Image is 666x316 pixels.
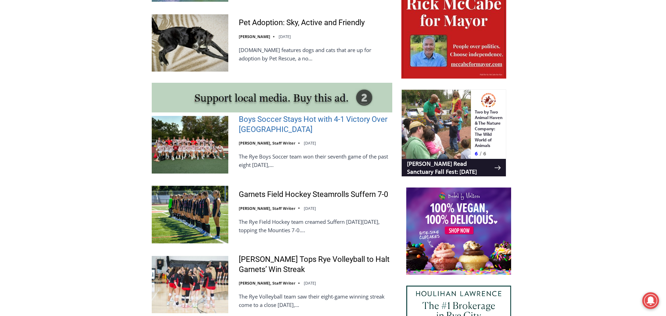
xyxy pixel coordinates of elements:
time: [DATE] [304,280,316,286]
h4: [PERSON_NAME] Read Sanctuary Fall Fest: [DATE] [6,70,93,86]
div: "I learned about the history of a place I’d honestly never considered even as a resident of [GEOG... [177,0,330,68]
time: [DATE] [304,140,316,146]
div: 6 [82,60,85,67]
a: Pet Adoption: Sky, Active and Friendly [239,18,365,28]
img: Pet Adoption: Sky, Active and Friendly [152,14,228,72]
span: Intern @ [DOMAIN_NAME] [183,69,324,85]
a: [PERSON_NAME] [239,34,270,39]
p: [DOMAIN_NAME] features dogs and cats that are up for adoption by Pet Rescue, a no… [239,46,392,63]
img: Garnets Field Hockey Steamrolls Suffern 7-0 [152,186,228,243]
a: Boys Soccer Stays Hot with 4-1 Victory Over [GEOGRAPHIC_DATA] [239,115,392,134]
div: / [78,60,80,67]
a: Intern @ [DOMAIN_NAME] [168,68,339,87]
p: The Rye Volleyball team saw their eight-game winning streak come to a close [DATE],… [239,292,392,309]
a: [PERSON_NAME] Read Sanctuary Fall Fest: [DATE] [0,69,105,87]
p: The Rye Field Hockey team creamed Suffern [DATE][DATE], topping the Mounties 7-0…. [239,218,392,234]
p: The Rye Boys Soccer team won their seventh game of the past eight [DATE],… [239,152,392,169]
a: [PERSON_NAME], Staff Writer [239,140,295,146]
img: Baked by Melissa [406,188,511,275]
img: Boys Soccer Stays Hot with 4-1 Victory Over Eastchester [152,116,228,173]
div: 6 [73,60,77,67]
div: Two by Two Animal Haven & The Nature Company: The Wild World of Animals [73,20,101,59]
a: [PERSON_NAME] Tops Rye Volleyball to Halt Garnets’ Win Streak [239,255,392,274]
a: [PERSON_NAME], Staff Writer [239,280,295,286]
a: [PERSON_NAME], Staff Writer [239,206,295,211]
img: support local media, buy this ad [152,83,392,112]
time: [DATE] [279,34,291,39]
time: [DATE] [304,206,316,211]
a: Garnets Field Hockey Steamrolls Suffern 7-0 [239,190,388,200]
img: Somers Tops Rye Volleyball to Halt Garnets’ Win Streak [152,256,228,313]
